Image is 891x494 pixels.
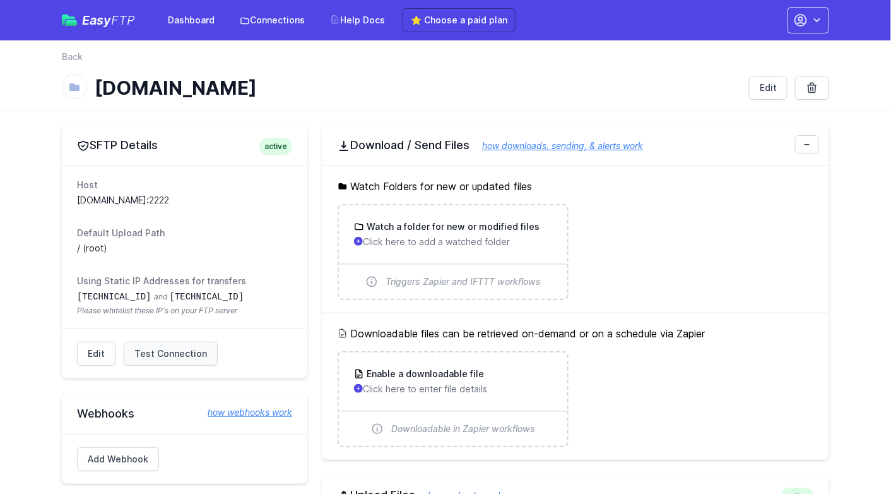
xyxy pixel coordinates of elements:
a: Add Webhook [77,447,159,471]
h2: Webhooks [77,406,292,421]
h2: Download / Send Files [338,138,814,153]
a: Test Connection [124,342,218,366]
a: Back [62,51,83,63]
a: how webhooks work [195,406,292,419]
a: Dashboard [160,9,222,32]
span: FTP [111,13,135,28]
span: Triggers Zapier and IFTTT workflows [386,275,541,288]
span: Please whitelist these IP's on your FTP server [77,306,292,316]
a: Watch a folder for new or modified files Click here to add a watched folder Triggers Zapier and I... [339,205,567,299]
span: Downloadable in Zapier workflows [391,423,535,435]
p: Click here to enter file details [354,383,552,395]
span: Test Connection [134,347,207,360]
a: Edit [749,76,788,100]
dt: Host [77,179,292,191]
code: [TECHNICAL_ID] [170,292,244,302]
p: Click here to add a watched folder [354,236,552,248]
h3: Watch a folder for new or modified files [364,220,540,233]
a: ⭐ Choose a paid plan [403,8,516,32]
a: Enable a downloadable file Click here to enter file details Downloadable in Zapier workflows [339,352,567,446]
dd: / (root) [77,242,292,255]
h1: [DOMAIN_NAME] [95,76,739,99]
span: Easy [82,14,135,27]
dt: Using Static IP Addresses for transfers [77,275,292,287]
dd: [DOMAIN_NAME]:2222 [77,194,292,207]
span: and [154,292,167,301]
a: Connections [232,9,312,32]
h5: Watch Folders for new or updated files [338,179,814,194]
a: how downloads, sending, & alerts work [469,140,643,151]
a: EasyFTP [62,14,135,27]
a: Edit [77,342,115,366]
h5: Downloadable files can be retrieved on-demand or on a schedule via Zapier [338,326,814,341]
h2: SFTP Details [77,138,292,153]
nav: Breadcrumb [62,51,829,71]
img: easyftp_logo.png [62,15,77,26]
h3: Enable a downloadable file [364,368,484,380]
dt: Default Upload Path [77,227,292,239]
span: active [259,138,292,155]
a: Help Docs [322,9,392,32]
iframe: Drift Widget Chat Controller [828,431,876,479]
code: [TECHNICAL_ID] [77,292,151,302]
